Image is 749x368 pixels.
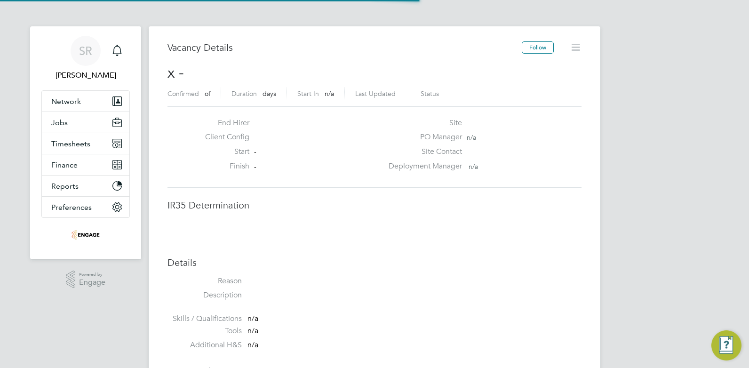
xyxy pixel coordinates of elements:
[167,41,522,54] h3: Vacancy Details
[30,26,141,259] nav: Main navigation
[41,36,130,81] a: SR[PERSON_NAME]
[79,279,105,287] span: Engage
[167,314,242,324] label: Skills / Qualifications
[42,154,129,175] button: Finance
[42,91,129,112] button: Network
[198,161,249,171] label: Finish
[355,89,396,98] label: Last Updated
[79,45,92,57] span: SR
[469,162,478,171] span: n/a
[383,118,462,128] label: Site
[522,41,554,54] button: Follow
[41,70,130,81] span: Sam Roberts
[263,89,276,98] span: days
[297,89,319,98] label: Start In
[198,147,249,157] label: Start
[167,256,582,269] h3: Details
[167,340,242,350] label: Additional H&S
[247,314,258,323] span: n/a
[51,203,92,212] span: Preferences
[247,340,258,350] span: n/a
[72,227,100,242] img: omniapeople-logo-retina.png
[231,89,257,98] label: Duration
[167,290,242,300] label: Description
[51,118,68,127] span: Jobs
[51,97,81,106] span: Network
[51,139,90,148] span: Timesheets
[42,112,129,133] button: Jobs
[167,276,242,286] label: Reason
[711,330,741,360] button: Engage Resource Center
[167,326,242,336] label: Tools
[325,89,334,98] span: n/a
[467,133,476,142] span: n/a
[167,64,184,82] span: x -
[42,133,129,154] button: Timesheets
[383,132,462,142] label: PO Manager
[254,148,256,156] span: -
[66,271,106,288] a: Powered byEngage
[198,118,249,128] label: End Hirer
[198,132,249,142] label: Client Config
[51,160,78,169] span: Finance
[254,162,256,171] span: -
[421,89,439,98] label: Status
[51,182,79,191] span: Reports
[167,199,582,211] h3: IR35 Determination
[167,89,199,98] label: Confirmed
[383,147,462,157] label: Site Contact
[79,271,105,279] span: Powered by
[205,89,210,98] span: of
[247,326,258,336] span: n/a
[383,161,462,171] label: Deployment Manager
[42,197,129,217] button: Preferences
[41,227,130,242] a: Go to home page
[42,176,129,196] button: Reports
